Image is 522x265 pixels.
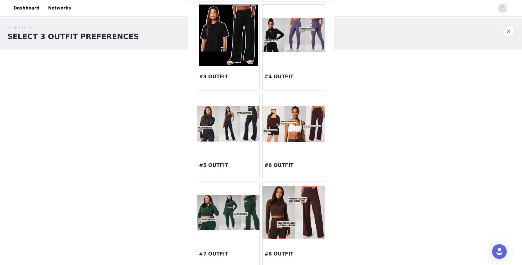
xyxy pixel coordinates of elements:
a: Dashboard [10,1,43,15]
a: Networks [44,1,74,15]
h3: #3 OUTFIT [199,73,258,80]
div: STEP 1 OF 7 [7,25,139,31]
img: #7 OUTFIT [197,195,259,230]
img: #3 OUTFIT [199,5,258,66]
h1: SELECT 3 OUTFIT PREFERENCES [7,31,139,42]
div: avatar [499,3,505,13]
h3: #6 OUTFIT [264,162,323,169]
h3: #8 OUTFIT [264,250,323,258]
img: #4 OUTFIT [263,18,325,53]
img: #8 OUTFIT [263,186,325,239]
div: Open Intercom Messenger [492,244,507,259]
h3: #4 OUTFIT [264,73,323,80]
img: #5 OUTFIT [197,106,259,142]
h3: #7 OUTFIT [199,250,258,258]
h3: #5 OUTFIT [199,162,258,169]
img: #6 OUTFIT [263,106,325,142]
